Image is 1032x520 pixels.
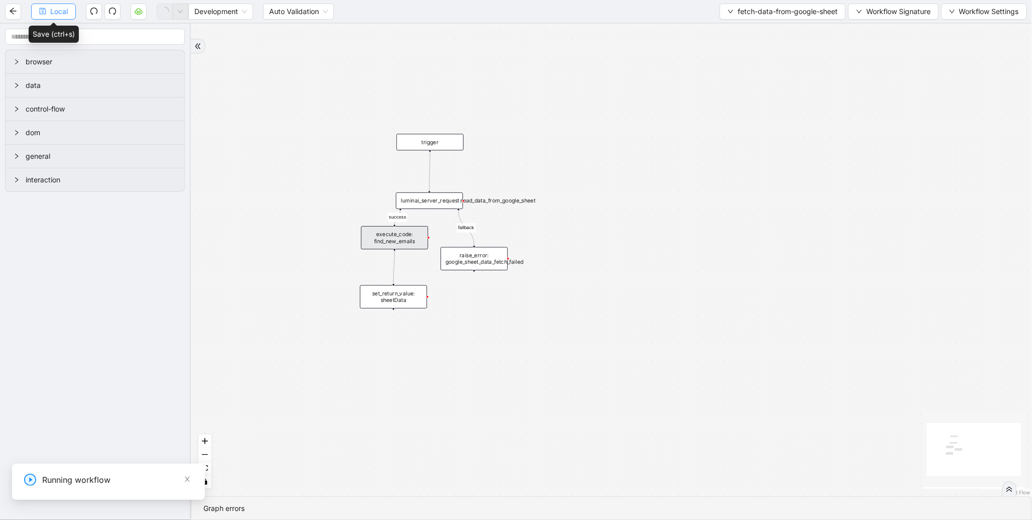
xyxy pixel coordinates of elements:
div: raise_error: google_sheet_data_fetch_failed [440,247,508,270]
span: right [14,82,20,88]
span: right [14,153,20,159]
span: play-circle [24,474,36,486]
button: saveLocal [31,4,76,20]
a: React Flow attribution [1004,489,1030,495]
span: right [14,177,20,183]
span: Development [194,4,247,19]
span: undo [90,7,98,15]
span: right [14,59,20,65]
div: general [6,145,184,168]
span: save [39,8,46,15]
div: execute_code: find_new_emails [361,226,428,249]
span: interaction [26,174,176,185]
span: general [26,151,176,162]
g: Edge from luminai_server_request:read_data_from_google_sheet to raise_error: google_sheet_data_fe... [457,211,476,245]
button: downWorkflow Signature [848,4,939,20]
div: Save (ctrl+s) [29,26,79,43]
span: cloud-server [135,7,143,15]
button: zoom in [198,435,211,448]
div: trigger [397,134,464,150]
span: Workflow Signature [866,6,931,17]
span: Local [50,6,68,17]
span: browser [26,56,176,67]
button: zoom out [198,448,211,462]
button: fit view [198,462,211,475]
button: toggle interactivity [198,475,211,489]
div: raise_error: google_sheet_data_fetch_failedplus-circle [440,247,508,270]
span: fetch-data-from-google-sheet [738,6,838,17]
div: set_return_value: sheetDataplus-circle [360,285,427,308]
g: Edge from luminai_server_request:read_data_from_google_sheet to execute_code: find_new_emails [388,211,407,224]
div: Graph errors [203,503,1019,514]
span: dom [26,127,176,138]
span: redo [108,7,117,15]
span: data [26,80,176,91]
div: browser [6,50,184,73]
span: control-flow [26,103,176,115]
span: down [728,9,734,15]
span: right [14,106,20,112]
button: undo [86,4,102,20]
g: Edge from trigger to luminai_server_request:read_data_from_google_sheet [429,152,430,191]
span: down [177,9,183,15]
div: set_return_value: sheetData [360,285,427,308]
span: plus-circle [469,277,480,288]
span: double-right [194,43,201,50]
div: interaction [6,168,184,191]
span: Auto Validation [269,4,328,19]
span: arrow-left [9,7,17,15]
span: right [14,130,20,136]
button: arrow-left [5,4,21,20]
g: Edge from execute_code: find_new_emails to set_return_value: sheetData [394,251,395,283]
span: close [184,476,191,483]
div: control-flow [6,97,184,121]
button: cloud-server [131,4,147,20]
span: down [949,9,955,15]
button: downWorkflow Settings [941,4,1027,20]
span: Workflow Settings [959,6,1019,17]
div: dom [6,121,184,144]
span: double-right [1006,486,1013,493]
div: Running workflow [42,474,193,486]
div: luminai_server_request:read_data_from_google_sheet [396,192,463,209]
span: loading [160,7,169,16]
div: data [6,74,184,97]
button: down [172,4,188,20]
span: down [856,9,862,15]
button: redo [104,4,121,20]
span: plus-circle [388,315,399,326]
button: downfetch-data-from-google-sheet [720,4,846,20]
